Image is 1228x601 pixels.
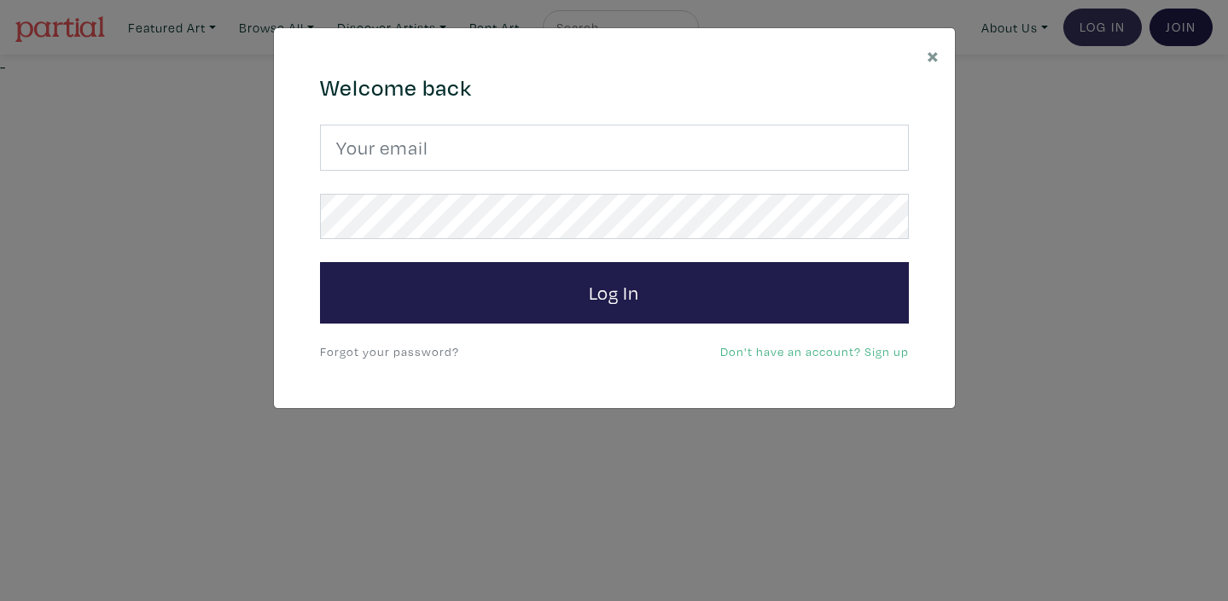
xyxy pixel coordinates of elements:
input: Your email [320,125,909,171]
a: Don't have an account? Sign up [720,343,909,359]
button: Close [911,28,955,82]
button: Log In [320,262,909,324]
span: × [927,40,940,70]
a: Forgot your password? [320,343,459,359]
h4: Welcome back [320,74,909,102]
